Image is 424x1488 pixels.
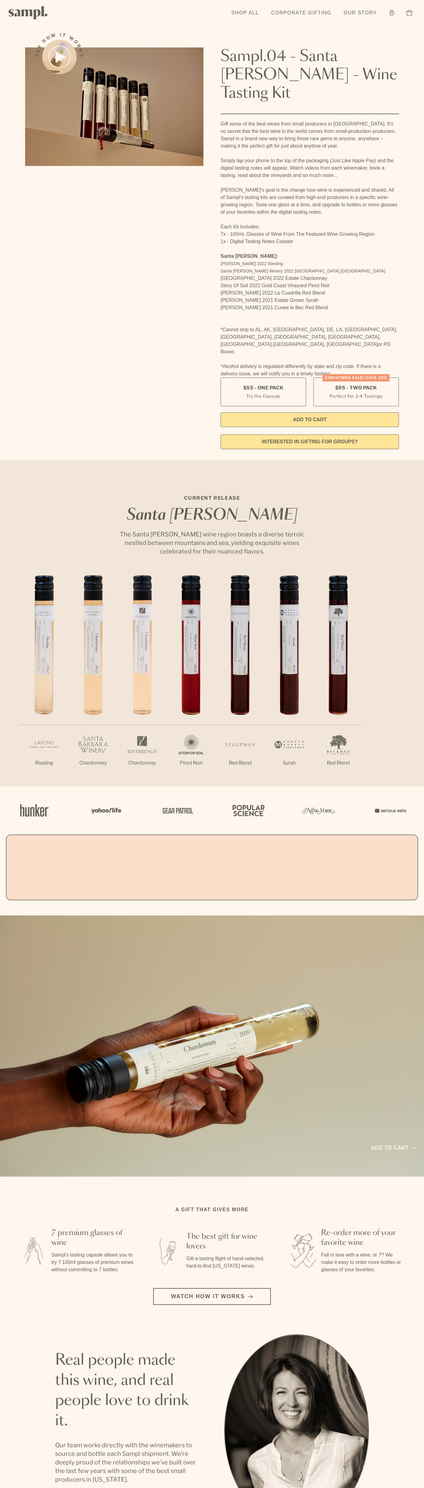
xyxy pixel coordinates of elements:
p: Chardonnay [118,759,167,767]
p: Red Blend [314,759,363,767]
span: [PERSON_NAME] 2022 Riesling [221,261,283,266]
span: Santa [PERSON_NAME] Winery 2022 [GEOGRAPHIC_DATA] [GEOGRAPHIC_DATA] [221,269,385,273]
em: Santa [PERSON_NAME] [127,508,297,523]
button: Watch how it works [153,1288,271,1305]
li: [PERSON_NAME] 2022 La Cuadrilla Red Blend [221,289,399,297]
p: Chardonnay [69,759,118,767]
small: Try the Capsule [246,393,280,399]
a: Add to cart [371,1144,415,1152]
p: Riesling [20,759,69,767]
h1: Sampl.04 - Santa [PERSON_NAME] - Wine Tasting Kit [221,47,399,103]
div: Christmas SALE! Save 20% [323,374,390,381]
img: Sampl.04 - Santa Barbara - Wine Tasting Kit [25,47,203,166]
img: Artboard_3_0b291449-6e8c-4d07-b2c2-3f3601a19cd1_x450.png [300,797,337,824]
span: $95 - Two Pack [335,385,377,391]
a: Corporate Gifting [268,6,335,20]
small: Perfect For 2-4 Tastings [330,393,382,399]
a: interested in gifting for groups? [221,434,399,449]
strong: Santa [PERSON_NAME]: [221,254,278,259]
img: Artboard_5_7fdae55a-36fd-43f7-8bfd-f74a06a2878e_x450.png [158,797,195,824]
button: See how it works [42,40,77,74]
li: [PERSON_NAME] 2021 Cuvee le Bec Red Blend [221,304,399,311]
p: Red Blend [216,759,265,767]
h2: Real people made this wine, and real people love to drink it. [55,1350,200,1431]
h2: A gift that gives more [176,1206,249,1213]
p: CURRENT RELEASE [114,494,310,502]
p: The Santa [PERSON_NAME] wine region boasts a diverse terroir, nestled between mountains and sea, ... [114,530,310,556]
a: Our Story [341,6,380,20]
h3: The best gift for wine lovers [186,1232,270,1251]
li: [PERSON_NAME] 2021 Estate Grown Syrah [221,297,399,304]
span: , [272,342,273,347]
p: Sampl's tasting capsule allows you to try 7 100ml glasses of premium wines without committing to ... [51,1251,135,1273]
li: [GEOGRAPHIC_DATA] 2022 Estate Chardonnay [221,275,399,282]
p: Fall in love with a wine, or 7? We make it easy to order more bottles or glasses of your favorites. [321,1251,404,1273]
p: Gift a tasting flight of hand-selected, hard-to-find [US_STATE] wines. [186,1255,270,1270]
span: [GEOGRAPHIC_DATA], [GEOGRAPHIC_DATA] [273,342,378,347]
a: Shop All [228,6,262,20]
img: Artboard_7_5b34974b-f019-449e-91fb-745f8d0877ee_x450.png [371,797,408,824]
div: Gift some of the best wines from small producers in [GEOGRAPHIC_DATA]. It’s no secret that the be... [221,120,399,378]
p: Syrah [265,759,314,767]
p: Pinot Noir [167,759,216,767]
img: Artboard_4_28b4d326-c26e-48f9-9c80-911f17d6414e_x450.png [229,797,266,824]
li: Story Of Soil 2022 Gold Coast Vineyard Pinot Noir [221,282,399,289]
img: Sampl logo [9,6,48,19]
img: Artboard_6_04f9a106-072f-468a-bdd7-f11783b05722_x450.png [87,797,124,824]
h3: 7 premium glasses of wine [51,1228,135,1248]
p: Our team works directly with the winemakers to source and bottle each Sampl shipment. We’re deepl... [55,1441,200,1484]
img: Artboard_1_c8cd28af-0030-4af1-819c-248e302c7f06_x450.png [16,797,53,824]
h3: Re-order more of your favorite wine [321,1228,404,1248]
span: $55 - One Pack [243,385,284,391]
button: Add to Cart [221,412,399,427]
